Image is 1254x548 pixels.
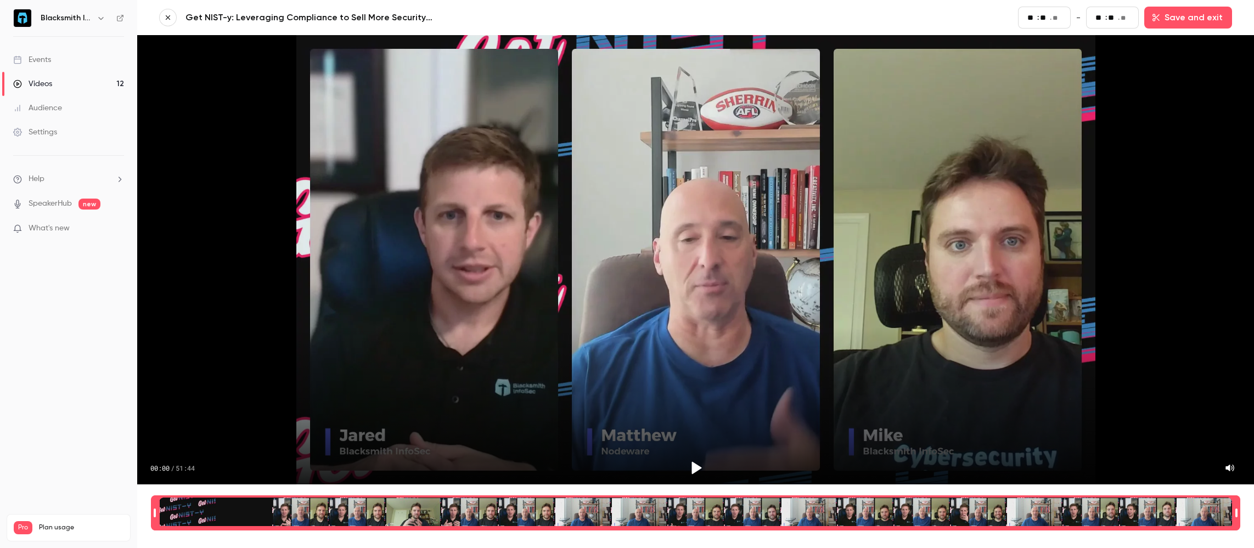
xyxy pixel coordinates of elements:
[137,35,1254,484] section: Video player
[13,103,62,114] div: Audience
[1108,12,1117,24] input: seconds
[14,521,32,534] span: Pro
[13,78,52,89] div: Videos
[1233,496,1240,529] div: Time range seconds end time
[13,173,124,185] li: help-dropdown-opener
[29,198,72,210] a: SpeakerHub
[1018,7,1071,29] fieldset: 00:00.00
[29,173,44,185] span: Help
[171,464,175,472] span: /
[1121,12,1129,24] input: milliseconds
[1040,12,1049,24] input: seconds
[13,54,51,65] div: Events
[150,464,170,472] span: 00:00
[1027,12,1036,24] input: minutes
[1053,12,1061,24] input: milliseconds
[176,464,195,472] span: 51:44
[1086,7,1139,29] fieldset: 51:44.96
[1037,12,1039,24] span: :
[78,199,100,210] span: new
[41,13,92,24] h6: Blacksmith InfoSec
[185,11,449,24] a: Get NIST-y: Leveraging Compliance to Sell More Security Services
[29,223,70,234] span: What's new
[150,464,195,472] div: 00:00
[39,523,123,532] span: Plan usage
[1144,7,1232,29] button: Save and exit
[13,127,57,138] div: Settings
[1076,11,1081,24] span: -
[1050,12,1051,24] span: .
[1118,12,1120,24] span: .
[1219,457,1241,479] button: Mute
[1095,12,1104,24] input: minutes
[159,498,1232,528] div: Time range selector
[14,9,31,27] img: Blacksmith InfoSec
[683,455,709,481] button: Play
[151,496,159,529] div: Time range seconds start time
[1105,12,1107,24] span: :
